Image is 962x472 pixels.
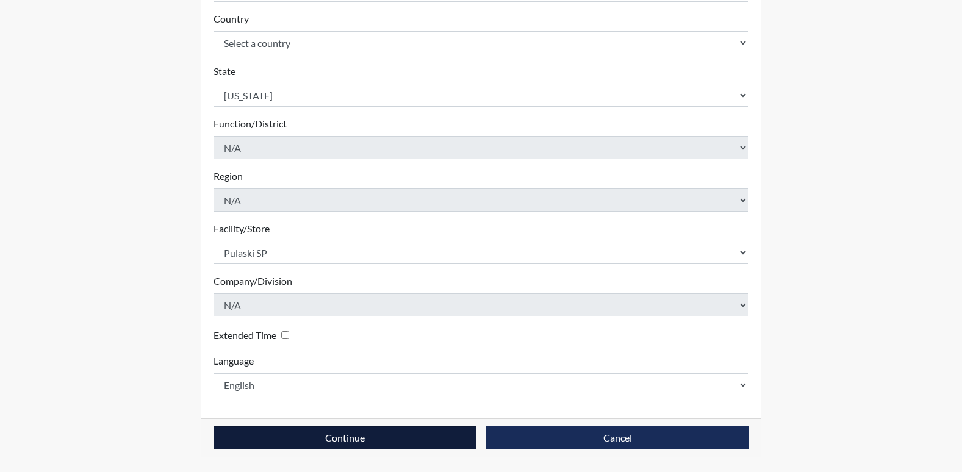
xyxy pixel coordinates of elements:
div: Checking this box will provide the interviewee with an accomodation of extra time to answer each ... [214,326,294,344]
label: Region [214,169,243,184]
button: Continue [214,426,476,449]
label: Language [214,354,254,368]
label: Function/District [214,116,287,131]
label: State [214,64,235,79]
button: Cancel [486,426,749,449]
label: Extended Time [214,328,276,343]
label: Country [214,12,249,26]
label: Company/Division [214,274,292,288]
label: Facility/Store [214,221,270,236]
